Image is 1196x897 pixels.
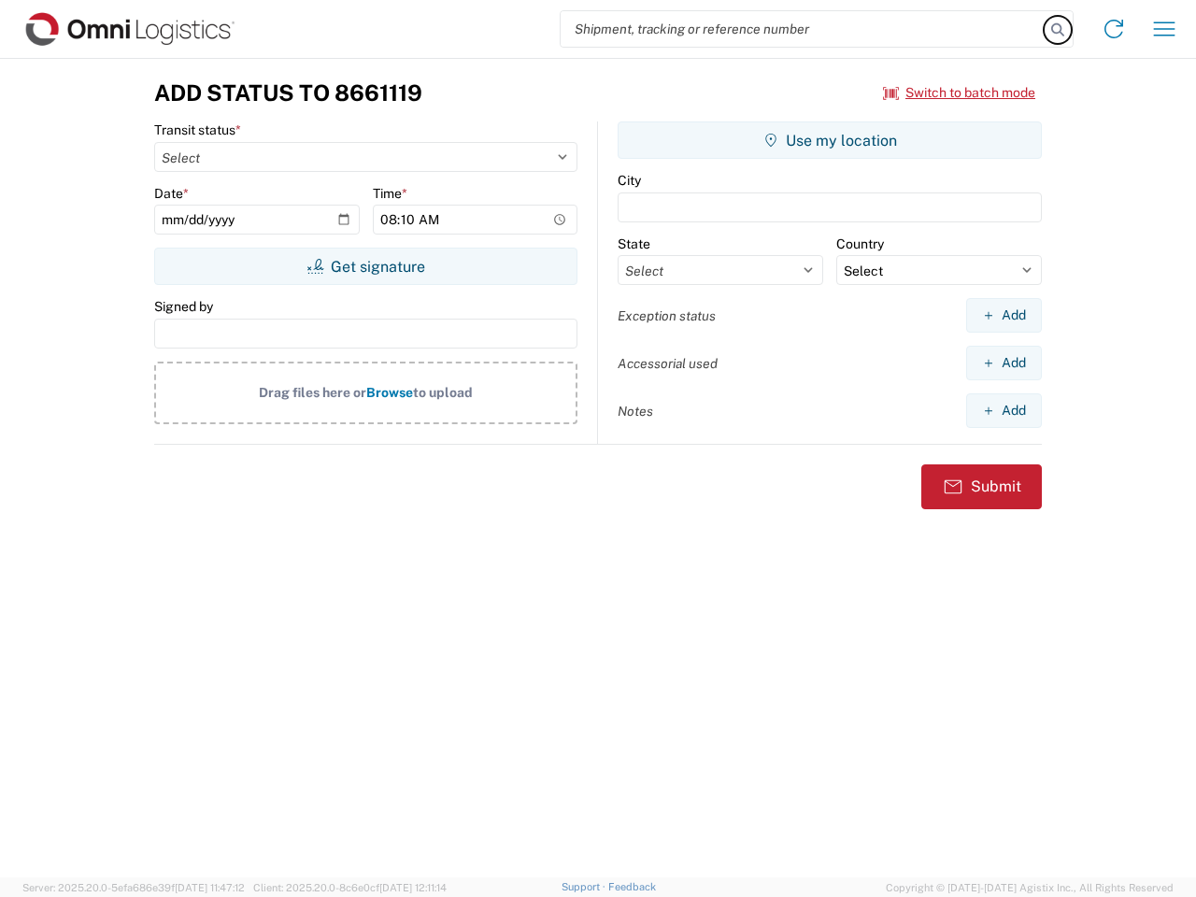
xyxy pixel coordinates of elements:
[618,235,650,252] label: State
[921,464,1042,509] button: Submit
[154,185,189,202] label: Date
[618,121,1042,159] button: Use my location
[22,882,245,893] span: Server: 2025.20.0-5efa686e39f
[154,121,241,138] label: Transit status
[618,403,653,420] label: Notes
[966,298,1042,333] button: Add
[379,882,447,893] span: [DATE] 12:11:14
[883,78,1035,108] button: Switch to batch mode
[154,248,577,285] button: Get signature
[253,882,447,893] span: Client: 2025.20.0-8c6e0cf
[373,185,407,202] label: Time
[175,882,245,893] span: [DATE] 11:47:12
[966,393,1042,428] button: Add
[886,879,1174,896] span: Copyright © [DATE]-[DATE] Agistix Inc., All Rights Reserved
[413,385,473,400] span: to upload
[966,346,1042,380] button: Add
[618,355,718,372] label: Accessorial used
[154,298,213,315] label: Signed by
[618,307,716,324] label: Exception status
[562,881,608,892] a: Support
[836,235,884,252] label: Country
[561,11,1045,47] input: Shipment, tracking or reference number
[618,172,641,189] label: City
[608,881,656,892] a: Feedback
[366,385,413,400] span: Browse
[154,79,422,107] h3: Add Status to 8661119
[259,385,366,400] span: Drag files here or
